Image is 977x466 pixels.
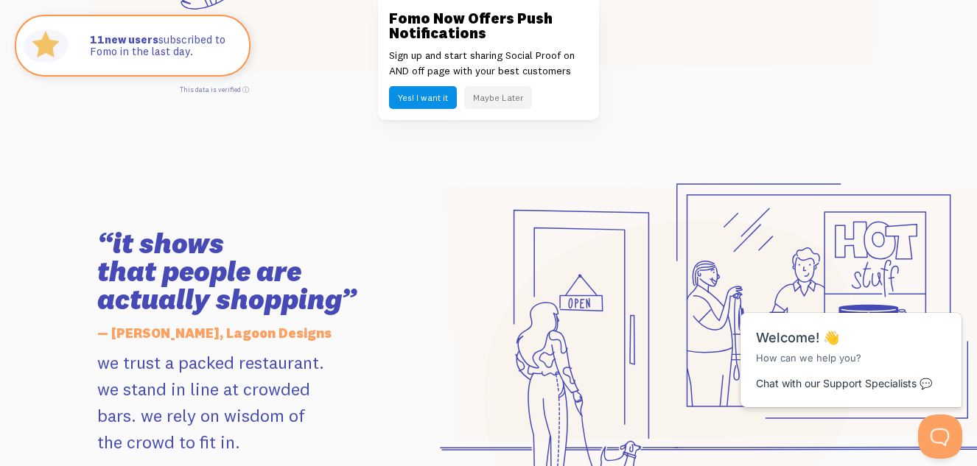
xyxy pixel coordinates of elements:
iframe: Help Scout Beacon - Open [918,414,962,459]
h5: — [PERSON_NAME], Lagoon Designs [97,318,413,349]
h3: Fomo Now Offers Push Notifications [389,11,588,40]
h3: “it shows that people are actually shopping” [97,230,413,314]
p: we trust a packed restaurant. we stand in line at crowded bars. we rely on wisdom of the crowd to... [97,349,413,455]
button: Yes! I want it [389,86,457,109]
p: Sign up and start sharing Social Proof on AND off page with your best customers [389,48,588,79]
iframe: Help Scout Beacon - Messages and Notifications [733,276,970,414]
button: Maybe Later [464,86,532,109]
a: This data is verified ⓘ [180,85,249,93]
